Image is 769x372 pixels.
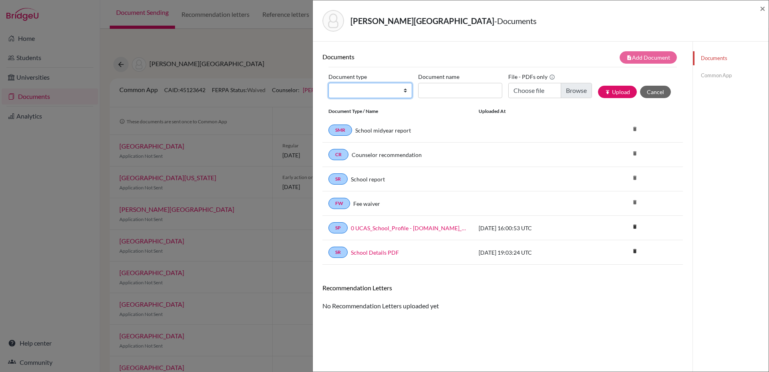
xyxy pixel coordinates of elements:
[473,248,593,257] div: [DATE] 19:03:24 UTC
[629,172,641,184] i: delete
[494,16,537,26] span: - Documents
[328,222,348,233] a: SP
[629,246,641,257] a: delete
[351,248,399,257] a: School Details PDF
[418,70,459,83] label: Document name
[351,224,467,232] a: 0 UCAS_School_Profile - [DOMAIN_NAME]_wide
[640,86,671,98] button: Cancel
[350,16,494,26] strong: [PERSON_NAME][GEOGRAPHIC_DATA]
[353,199,380,208] a: Fee waiver
[328,149,348,160] a: CR
[629,123,641,135] i: delete
[693,51,769,65] a: Documents
[328,198,350,209] a: FW
[760,4,765,13] button: Close
[322,108,473,115] div: Document Type / Name
[328,70,367,83] label: Document type
[322,53,503,60] h6: Documents
[626,55,632,60] i: note_add
[693,68,769,82] a: Common App
[351,175,385,183] a: School report
[629,222,641,233] a: delete
[598,86,637,98] button: publishUpload
[322,284,683,292] h6: Recommendation Letters
[508,70,555,83] label: File - PDFs only
[328,125,352,136] a: SMR
[352,151,422,159] a: Counselor recommendation
[629,221,641,233] i: delete
[328,247,348,258] a: SR
[629,147,641,159] i: delete
[473,108,593,115] div: Uploaded at
[355,126,411,135] a: School midyear report
[605,89,610,95] i: publish
[629,196,641,208] i: delete
[620,51,677,64] button: note_addAdd Document
[322,284,683,311] div: No Recommendation Letters uploaded yet
[328,173,348,185] a: SR
[760,2,765,14] span: ×
[629,245,641,257] i: delete
[473,224,593,232] div: [DATE] 16:00:53 UTC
